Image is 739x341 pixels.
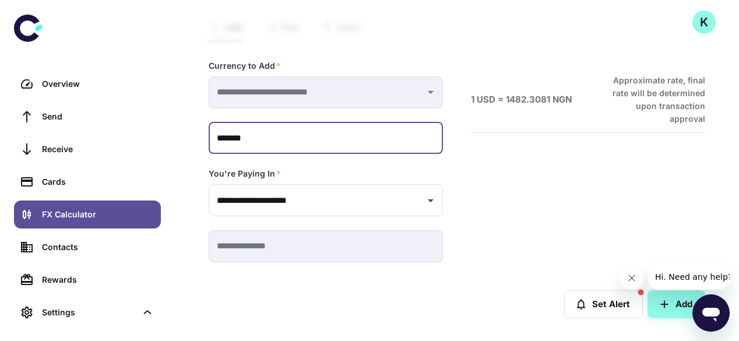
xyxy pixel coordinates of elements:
[14,266,161,294] a: Rewards
[14,103,161,131] a: Send
[14,298,161,326] div: Settings
[42,110,154,123] div: Send
[692,294,730,332] iframe: Button to launch messaging window
[209,168,281,180] label: You're Paying In
[692,10,716,34] button: K
[7,8,84,17] span: Hi. Need any help?
[42,78,154,90] div: Overview
[42,306,136,319] div: Settings
[42,273,154,286] div: Rewards
[564,290,643,318] button: Set Alert
[209,60,281,72] label: Currency to Add
[423,192,439,209] button: Open
[600,74,705,125] h6: Approximate rate, final rate will be determined upon transaction approval
[648,264,730,290] iframe: Message from company
[471,93,572,107] h6: 1 USD = 1482.3081 NGN
[14,201,161,228] a: FX Calculator
[14,135,161,163] a: Receive
[14,70,161,98] a: Overview
[14,168,161,196] a: Cards
[647,290,705,318] button: Add
[42,208,154,221] div: FX Calculator
[42,241,154,254] div: Contacts
[14,233,161,261] a: Contacts
[42,175,154,188] div: Cards
[42,143,154,156] div: Receive
[620,266,643,290] iframe: Close message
